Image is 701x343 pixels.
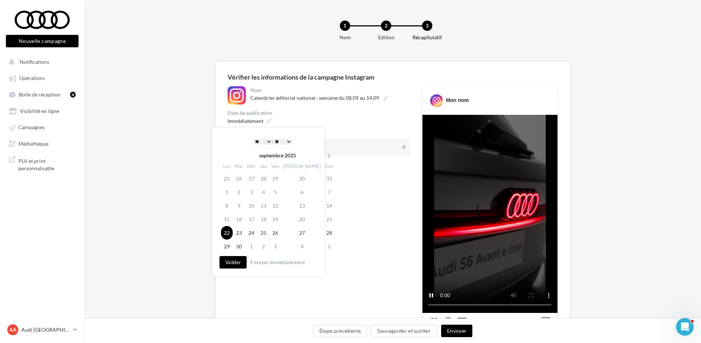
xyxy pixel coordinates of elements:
td: 12 [269,199,281,212]
div: Nom [322,34,368,41]
div: 2 [381,21,391,31]
td: 30 [233,240,245,253]
td: 7 [323,185,335,199]
svg: J’aime [430,317,439,326]
div: Nom [250,88,409,93]
td: 3 [269,240,281,253]
div: Edition [363,34,410,41]
span: Immédiatement [228,118,264,124]
button: Valider [219,256,247,269]
button: Envoyer [441,325,472,337]
span: Médiathèque [18,141,48,147]
svg: Commenter [444,317,453,326]
span: Opérations [19,75,45,81]
span: Calendrier éditorial national : semaine du 08.09 au 14.09 [250,95,379,101]
td: 4 [258,185,269,199]
button: Étape précédente [313,325,367,337]
button: Envoyer immédiatement [247,258,308,267]
a: AA Audi [GEOGRAPHIC_DATA] [6,323,79,337]
td: 29 [221,240,233,253]
a: PLV et print personnalisable [4,153,80,175]
td: 3 [245,185,258,199]
td: 30 [281,172,323,185]
button: Sauvegarder et quitter [371,325,437,337]
td: 16 [233,212,245,226]
button: Notifications [4,55,77,68]
div: Date de publication [228,110,410,116]
td: 2 [258,240,269,253]
a: Boîte de réception4 [4,88,80,101]
span: Notifications [19,59,49,65]
div: : [236,136,310,147]
td: 6 [281,185,323,199]
td: 29 [269,172,281,185]
td: 17 [245,212,258,226]
td: 25 [258,226,269,240]
td: 14 [323,199,335,212]
span: PLV et print personnalisable [18,156,76,172]
td: 21 [323,212,335,226]
td: 22 [221,226,233,240]
td: 28 [258,172,269,185]
svg: Partager la publication [458,317,466,326]
td: 26 [269,226,281,240]
td: 9 [233,199,245,212]
td: 11 [258,199,269,212]
td: 5 [269,185,281,199]
div: Récapitulatif [404,34,451,41]
td: 1 [245,240,258,253]
td: 13 [281,199,323,212]
td: 20 [281,212,323,226]
iframe: Intercom live chat [676,318,694,336]
td: 15 [221,212,233,226]
td: 25 [221,172,233,185]
div: Mon nom [446,96,469,104]
th: [PERSON_NAME] [281,161,323,172]
th: Ven [269,161,281,172]
span: Boîte de réception [19,91,61,98]
th: Mar [233,161,245,172]
div: 3 [422,21,432,31]
th: Jeu [258,161,269,172]
td: 4 [281,240,323,253]
button: Nouvelle campagne [6,35,79,47]
div: Vérifier les informations de la campagne Instagram [228,74,558,80]
td: 24 [245,226,258,240]
th: Dim [323,161,335,172]
td: 27 [281,226,323,240]
th: Mer [245,161,258,172]
td: 2 [233,185,245,199]
svg: Enregistrer [541,317,550,326]
td: 23 [233,226,245,240]
td: 5 [323,240,335,253]
span: Visibilité en ligne [20,108,59,114]
a: Campagnes [4,120,80,134]
th: Lun [221,161,233,172]
a: Médiathèque [4,137,80,150]
td: 19 [269,212,281,226]
a: Visibilité en ligne [4,104,80,117]
td: 28 [323,226,335,240]
span: AA [9,326,17,333]
td: 31 [323,172,335,185]
td: 1 [221,185,233,199]
td: 18 [258,212,269,226]
td: 8 [221,199,233,212]
th: septembre 2025 [233,150,323,161]
span: Campagnes [18,124,45,131]
td: 27 [245,172,258,185]
p: Audi [GEOGRAPHIC_DATA] [21,326,70,333]
div: 4 [70,92,76,98]
td: 10 [245,199,258,212]
td: 26 [233,172,245,185]
a: Opérations [4,71,80,84]
div: 1 [340,21,350,31]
